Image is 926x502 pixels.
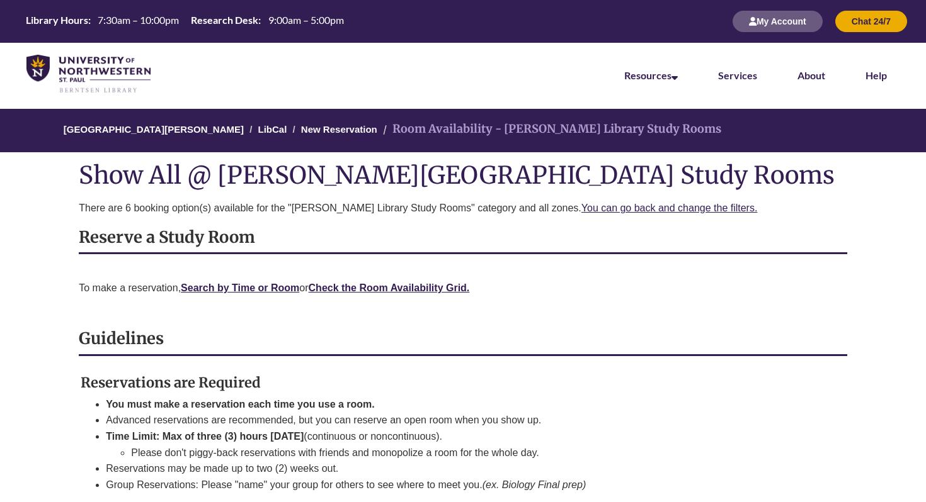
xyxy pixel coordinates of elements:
img: UNWSP Library Logo [26,55,151,94]
span: 9:00am – 5:00pm [268,14,344,26]
li: Please don't piggy-back reservations with friends and monopolize a room for the whole day. [131,445,817,461]
p: To make a reservation, or [79,281,847,296]
li: Reservations may be made up to two (2) weeks out. [106,460,817,477]
a: You can go back and change the filters. [581,203,758,213]
strong: Reservations are Required [81,374,261,391]
li: Room Availability - [PERSON_NAME] Library Study Rooms [380,120,721,138]
button: My Account [733,11,823,32]
button: Chat 24/7 [835,11,907,32]
a: Resources [624,69,678,81]
nav: Breadcrumb [79,109,847,152]
a: Check the Room Availability Grid. [309,282,470,293]
strong: Reserve a Study Room [79,227,255,247]
li: Advanced reservations are recommended, but you can reserve an open room when you show up. [106,412,817,428]
table: Hours Today [21,13,348,28]
h1: Show All @ [PERSON_NAME][GEOGRAPHIC_DATA] Study Rooms [79,162,847,188]
a: Search by Time or Room [181,282,299,293]
th: Research Desk: [186,13,263,27]
a: [GEOGRAPHIC_DATA][PERSON_NAME] [64,124,244,135]
strong: You must make a reservation each time you use a room. [106,399,375,410]
span: 7:30am – 10:00pm [98,14,179,26]
a: Chat 24/7 [835,16,907,26]
a: Hours Today [21,13,348,30]
em: (ex. Biology Final prep) [483,479,586,490]
th: Library Hours: [21,13,93,27]
strong: Guidelines [79,328,164,349]
strong: Time Limit: Max of three (3) hours [DATE] [106,431,304,442]
li: (continuous or noncontinuous). [106,428,817,460]
p: There are 6 booking option(s) available for the "[PERSON_NAME] Library Study Rooms" category and ... [79,201,847,216]
a: Help [866,69,887,81]
li: Group Reservations: Please "name" your group for others to see where to meet you. [106,477,817,493]
a: New Reservation [301,124,377,135]
a: LibCal [258,124,287,135]
a: Services [718,69,757,81]
a: About [797,69,825,81]
a: My Account [733,16,823,26]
